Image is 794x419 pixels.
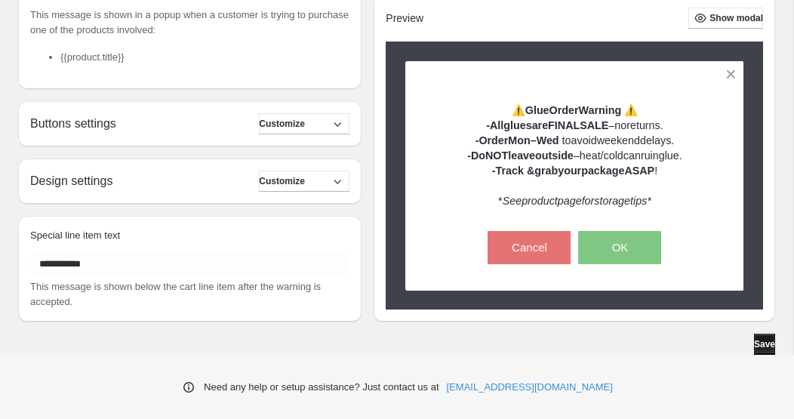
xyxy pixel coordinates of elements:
[626,119,663,131] span: returns.
[30,281,321,307] span: This message is shown below the cart line item after the warning is accepted.
[503,119,531,131] span: glues
[597,134,640,146] span: weekend
[534,164,558,176] span: grab
[549,103,579,116] span: Order
[512,103,525,116] span: ⚠️
[535,149,574,161] span: outside
[624,164,654,176] span: ASAP
[630,194,651,206] span: tips*
[641,149,659,161] span: ruin
[623,149,641,161] span: can
[492,164,534,176] span: -Track &
[485,149,508,161] span: NOT
[30,8,349,38] p: This message is shown in a popup when a customer is trying to purchase one of the products involved:
[508,149,535,161] span: leave
[580,149,604,161] span: heat/
[30,116,116,131] h2: Buttons settings
[709,12,763,24] span: Show modal
[532,119,548,131] span: are
[558,194,582,206] span: page
[659,149,682,161] span: glue.
[488,230,571,263] button: Cancel
[688,8,763,29] button: Show modal
[475,134,509,146] span: -Order
[580,119,608,131] span: SALE
[60,50,349,65] li: {{product.title}}
[259,118,305,130] span: Customize
[654,164,657,176] span: !
[558,164,581,176] span: your
[467,149,485,161] span: -Do
[579,103,639,116] span: Warning ⚠️
[259,113,349,134] button: Customize
[522,194,558,206] span: product
[259,175,305,187] span: Customize
[594,194,630,206] span: storage
[754,338,775,350] span: Save
[508,134,536,146] span: Mon–
[608,119,614,131] span: –
[6,12,312,176] body: Rich Text Area. Press ALT-0 for help.
[486,119,503,131] span: -All
[604,149,623,161] span: cold
[574,149,580,161] span: –
[614,119,626,131] span: no
[640,134,674,146] span: delays.
[754,334,775,355] button: Save
[562,134,571,146] span: to
[386,12,423,25] h2: Preview
[578,230,661,263] button: OK
[503,194,522,206] em: See
[259,171,349,192] button: Customize
[571,134,597,146] span: avoid
[30,174,112,188] h2: Design settings
[582,194,595,206] span: for
[548,119,580,131] span: FINAL
[537,134,559,146] span: Wed
[525,103,549,116] span: Glue
[30,230,120,241] span: Special line item text
[581,164,624,176] span: package
[447,380,613,395] a: [EMAIL_ADDRESS][DOMAIN_NAME]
